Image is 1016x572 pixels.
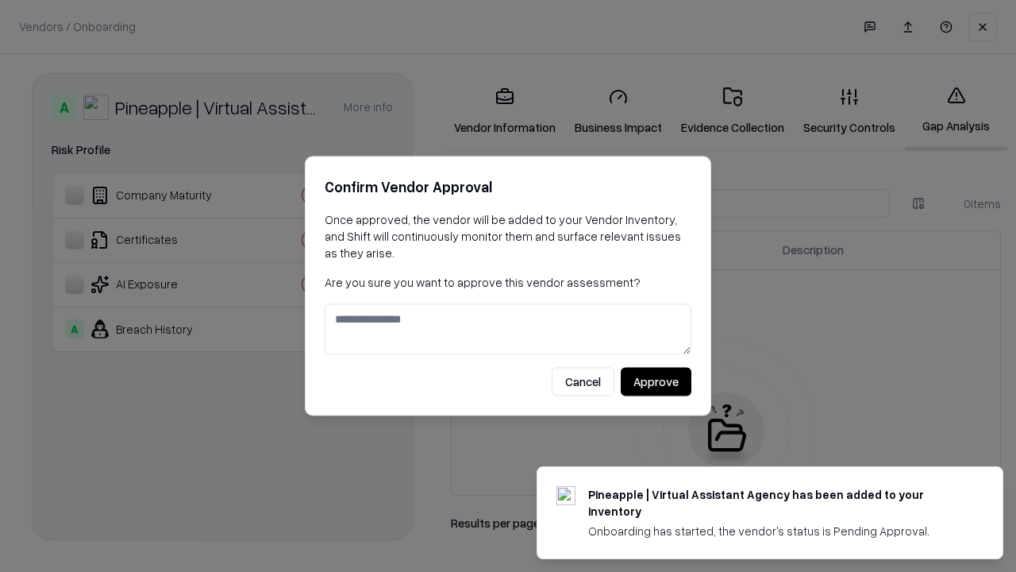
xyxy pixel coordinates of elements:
button: Cancel [552,368,614,396]
div: Onboarding has started, the vendor's status is Pending Approval. [588,523,964,539]
img: trypineapple.com [556,486,575,505]
h2: Confirm Vendor Approval [325,176,691,199]
div: Pineapple | Virtual Assistant Agency has been added to your inventory [588,486,964,520]
p: Once approved, the vendor will be added to your Vendor Inventory, and Shift will continuously mon... [325,211,691,261]
p: Are you sure you want to approve this vendor assessment? [325,274,691,291]
button: Approve [621,368,691,396]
